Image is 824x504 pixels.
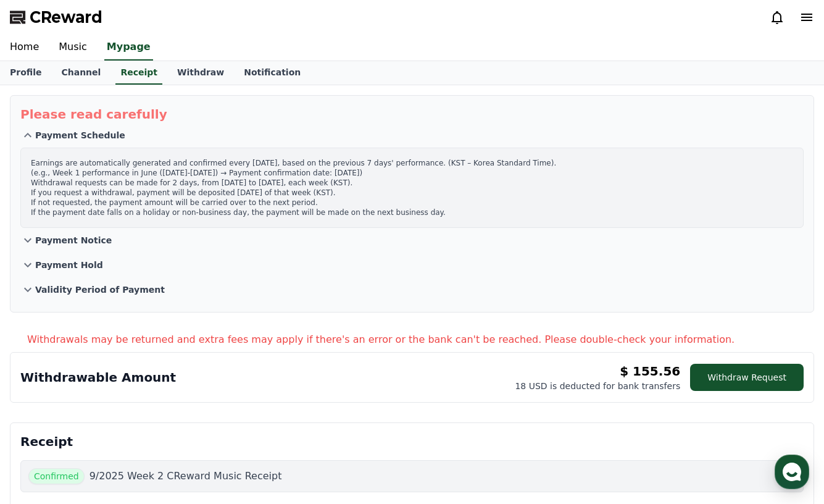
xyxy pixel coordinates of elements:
a: Withdraw [167,61,234,85]
a: Music [49,35,97,61]
button: Payment Hold [20,253,804,277]
a: Settings [159,392,237,422]
p: $ 155.56 [620,363,680,380]
a: Home [4,392,81,422]
p: Withdrawable Amount [20,369,176,386]
p: Receipt [20,433,804,450]
button: Payment Notice [20,228,804,253]
p: 9/2025 Week 2 CReward Music Receipt [89,469,282,484]
a: Messages [81,392,159,422]
span: Confirmed [28,468,85,484]
p: Please read carefully [20,106,804,123]
p: Payment Hold [35,259,103,271]
button: Confirmed 9/2025 Week 2 CReward Music Receipt [20,460,804,492]
p: 18 USD is deducted for bank transfers [515,380,680,392]
a: Mypage [104,35,153,61]
button: Withdraw Request [690,364,804,391]
span: Settings [183,410,213,420]
a: Channel [51,61,110,85]
p: Payment Schedule [35,129,125,141]
p: Withdrawals may be returned and extra fees may apply if there's an error or the bank can't be rea... [27,332,814,347]
p: Earnings are automatically generated and confirmed every [DATE], based on the previous 7 days' pe... [31,158,793,217]
a: Notification [234,61,310,85]
p: Payment Notice [35,234,112,246]
a: CReward [10,7,102,27]
span: CReward [30,7,102,27]
p: Validity Period of Payment [35,283,165,296]
button: Payment Schedule [20,123,804,148]
a: Receipt [115,61,162,85]
span: Messages [102,411,139,421]
span: Home [31,410,53,420]
button: Validity Period of Payment [20,277,804,302]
